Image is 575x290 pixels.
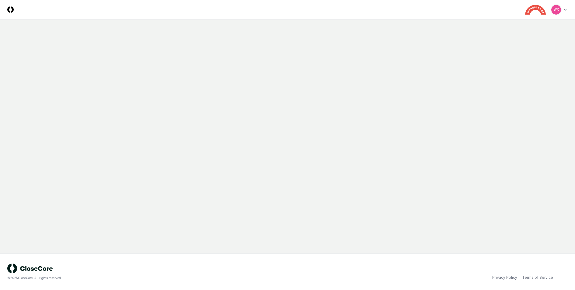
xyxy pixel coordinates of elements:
img: Hungryroot logo [525,5,546,15]
img: logo [7,264,53,273]
img: Logo [7,6,14,13]
a: Privacy Policy [492,275,517,280]
a: Terms of Service [522,275,553,280]
div: © 2025 CloseCore. All rights reserved. [7,276,287,280]
button: WX [551,4,562,15]
span: WX [554,7,559,12]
